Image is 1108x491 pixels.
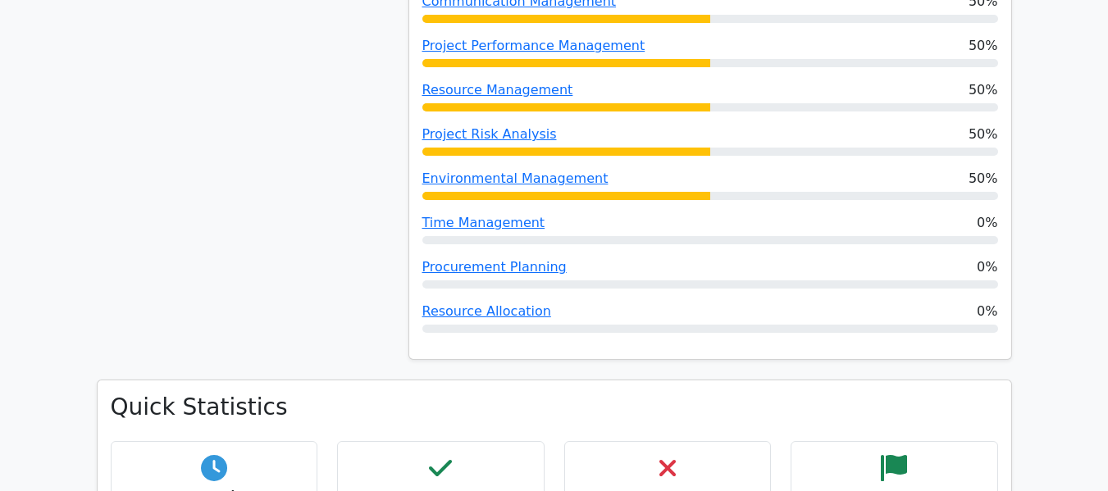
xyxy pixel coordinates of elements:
a: Project Risk Analysis [422,126,557,142]
a: Resource Management [422,82,573,98]
a: Environmental Management [422,170,609,186]
span: 50% [969,125,998,144]
span: 0% [977,213,997,233]
a: Resource Allocation [422,303,551,319]
a: Procurement Planning [422,259,567,275]
span: 0% [977,257,997,277]
span: 50% [969,36,998,56]
a: Time Management [422,215,545,230]
a: Project Performance Management [422,38,645,53]
span: 0% [977,302,997,321]
span: 50% [969,169,998,189]
h3: Quick Statistics [111,393,998,421]
span: 50% [969,80,998,100]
